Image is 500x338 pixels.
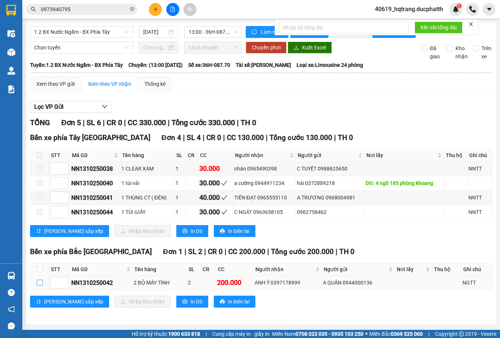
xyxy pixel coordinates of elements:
span: 1.2 BX Nước Ngầm - BX Phía Tây [34,26,128,38]
span: Nơi lấy [397,265,424,273]
div: Xem theo VP nhận [88,80,131,88]
th: Tên hàng [133,263,187,276]
button: downloadNhập kho nhận [115,296,171,308]
span: SL 4 [187,133,201,142]
div: 1 [176,194,184,202]
div: 2 [188,279,199,287]
div: C NGÁT 0963658105 [234,208,294,216]
div: A TRƯƠNG 0968004981 [297,194,363,202]
div: 1 túi vải [121,179,173,187]
span: sort-ascending [36,228,41,234]
button: aim [183,3,196,16]
span: printer [182,228,187,234]
button: Lọc VP Gửi [30,101,112,113]
strong: 0369 525 060 [391,331,423,337]
th: CR [201,263,216,276]
span: Miền Bắc [369,330,423,338]
span: check [221,194,228,201]
img: warehouse-icon [7,67,15,75]
span: download [294,45,299,51]
button: sort-ascending[PERSON_NAME] sắp xếp [30,225,109,237]
span: 1 [458,3,460,9]
input: Chọn ngày [143,43,167,52]
span: Lọc VP Gửi [34,102,63,111]
span: copyright [459,331,464,337]
td: NN1310250040 [70,176,120,191]
input: 13/10/2025 [143,28,167,36]
span: CC 330.000 [128,118,166,127]
span: | [168,118,170,127]
span: Kết nối tổng đài [421,23,457,32]
span: Bến xe phía Tây [GEOGRAPHIC_DATA] [30,133,150,142]
span: CR 0 [206,133,221,142]
th: Tên hàng [120,149,174,162]
div: NN1310250042 [71,278,131,287]
span: Tổng cước 200.000 [271,247,334,256]
span: Xuất Excel [302,43,326,52]
span: CC 200.000 [228,247,265,256]
img: solution-icon [7,85,15,93]
span: Kho nhận [452,44,471,61]
div: 1 THÙNG CT ( ĐÈN) [121,194,173,202]
button: sort-ascending[PERSON_NAME] sắp xếp [30,296,109,308]
img: phone-icon [469,6,476,13]
span: Đơn 1 [163,247,183,256]
span: Đơn 5 [61,118,81,127]
div: NNTT [468,194,491,202]
span: Loại xe: Limousine 24 phòng [297,61,363,69]
div: 1 [176,179,184,187]
div: a cường 0944911234 [234,179,294,187]
span: Người nhận [255,265,314,273]
span: 40619_hqtrang.ducphatth [369,4,449,14]
span: In DS [190,227,202,235]
span: TỔNG [30,118,50,127]
span: question-circle [8,289,15,296]
span: Cung cấp máy in - giấy in: [212,330,270,338]
th: Thu hộ [432,263,461,276]
div: A QUÂN 0944000136 [323,279,393,287]
span: | [223,133,225,142]
div: NNTT [468,165,491,173]
button: plus [149,3,162,16]
td: NN1310250042 [70,276,133,290]
div: 1 TÚI GIẤY [121,208,173,216]
div: 1 [176,165,184,173]
span: Miền Nam [272,330,363,338]
img: icon-new-feature [452,6,459,13]
span: | [428,330,429,338]
img: warehouse-icon [7,272,15,280]
span: CR 0 [107,118,122,127]
span: | [183,133,185,142]
div: NNTT [468,208,491,216]
input: Nhập số tổng đài [279,22,409,33]
sup: 1 [457,3,462,9]
button: printerIn DS [176,225,208,237]
th: CR [186,149,198,162]
span: Mã GD [72,151,112,159]
th: SL [187,263,201,276]
span: | [103,118,105,127]
th: CC [216,263,254,276]
th: Thu hộ [444,149,467,162]
span: TH 0 [338,133,353,142]
span: 13:00 - 36H-087.70 [189,26,237,38]
span: search [31,7,36,12]
div: 200.000 [217,277,252,288]
span: | [204,247,206,256]
span: sync [252,29,258,35]
td: NN1310250038 [70,162,120,176]
button: caret-down [483,3,496,16]
span: Mã GD [72,265,125,273]
span: | [237,118,239,127]
span: | [83,118,85,127]
div: 30.000 [199,207,232,217]
span: | [336,247,337,256]
th: STT [49,149,70,162]
div: 0962758462 [297,208,363,216]
button: downloadXuất Excel [288,42,332,53]
span: Nơi lấy [366,151,436,159]
input: Tìm tên, số ĐT hoặc mã đơn [41,5,128,13]
span: In biên lai [228,298,249,306]
span: | [184,247,186,256]
span: | [124,118,126,127]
